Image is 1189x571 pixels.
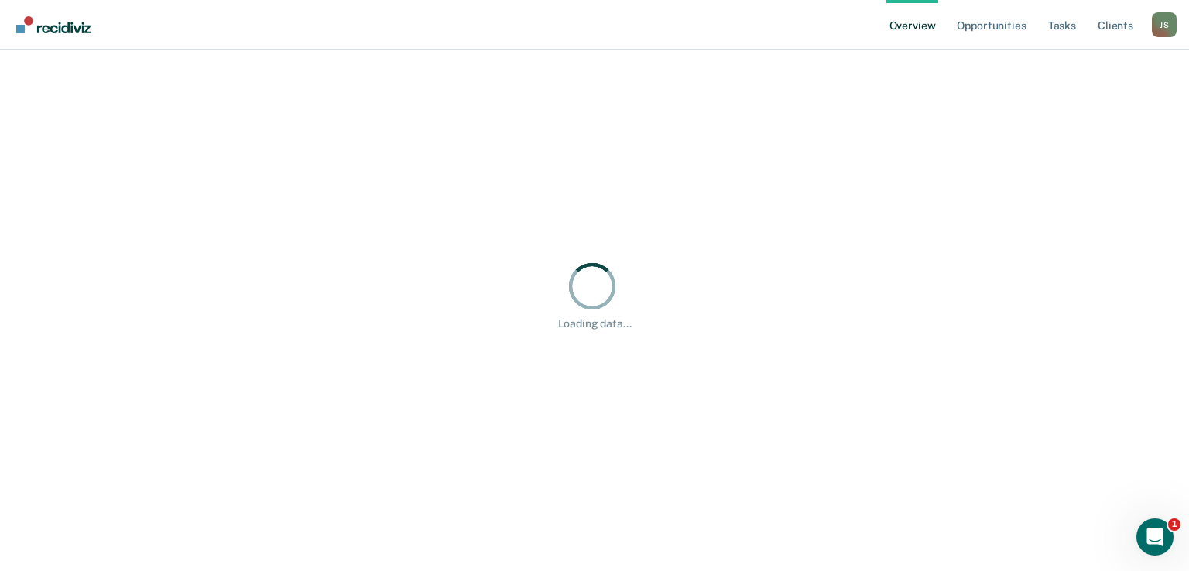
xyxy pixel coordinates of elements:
iframe: Intercom live chat [1136,518,1174,556]
img: Recidiviz [16,16,91,33]
div: Loading data... [558,317,632,330]
span: 1 [1168,518,1180,531]
button: Profile dropdown button [1152,12,1177,37]
div: J S [1152,12,1177,37]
